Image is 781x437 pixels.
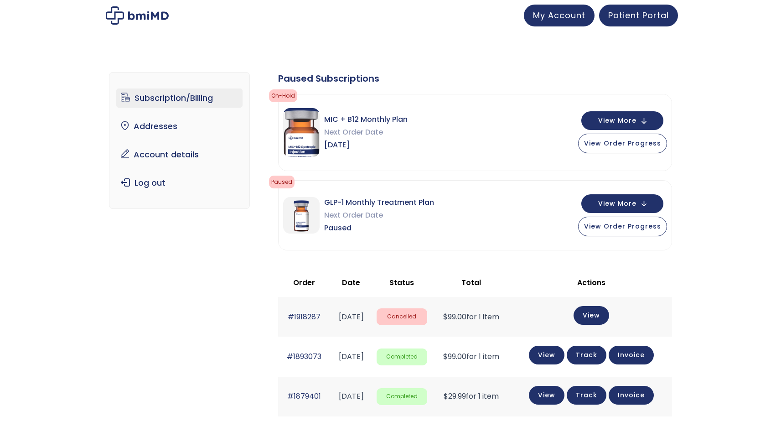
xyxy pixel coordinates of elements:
[529,386,564,405] a: View
[443,351,448,362] span: $
[599,5,678,26] a: Patient Portal
[293,277,315,288] span: Order
[116,145,243,164] a: Account details
[278,72,672,85] div: Paused Subscriptions
[339,351,364,362] time: [DATE]
[533,10,585,21] span: My Account
[574,306,609,325] a: View
[567,386,606,405] a: Track
[269,176,295,188] span: Paused
[324,196,434,209] span: GLP-1 Monthly Treatment Plan
[342,277,360,288] span: Date
[578,134,667,153] button: View Order Progress
[461,277,481,288] span: Total
[339,391,364,401] time: [DATE]
[432,377,510,416] td: for 1 item
[567,346,606,364] a: Track
[389,277,414,288] span: Status
[377,349,427,365] span: Completed
[443,351,466,362] span: 99.00
[529,346,564,364] a: View
[432,297,510,337] td: for 1 item
[584,139,661,148] span: View Order Progress
[443,312,448,322] span: $
[608,10,669,21] span: Patient Portal
[324,222,434,234] span: Paused
[443,312,466,322] span: 99.00
[109,72,250,209] nav: Account pages
[324,126,408,139] span: Next Order Date
[432,337,510,376] td: for 1 item
[609,386,654,405] a: Invoice
[584,222,661,231] span: View Order Progress
[288,312,321,322] a: #1918287
[339,312,364,322] time: [DATE]
[609,346,654,364] a: Invoice
[324,113,408,126] span: MIC + B12 Monthly Plan
[287,351,321,362] a: #1893073
[524,5,595,26] a: My Account
[598,118,636,124] span: View More
[324,209,434,222] span: Next Order Date
[444,391,466,401] span: 29.99
[577,277,605,288] span: Actions
[116,173,243,192] a: Log out
[581,111,663,130] button: View More
[377,388,427,405] span: Completed
[444,391,448,401] span: $
[287,391,321,401] a: #1879401
[283,197,320,234] img: GLP-1 Monthly Treatment Plan
[269,89,297,102] span: on-hold
[581,194,663,213] button: View More
[377,308,427,325] span: Cancelled
[578,217,667,236] button: View Order Progress
[116,117,243,136] a: Addresses
[598,201,636,207] span: View More
[283,108,320,157] img: MIC + B12 Monthly Plan
[116,88,243,108] a: Subscription/Billing
[324,139,408,151] span: [DATE]
[106,6,169,25] img: My account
